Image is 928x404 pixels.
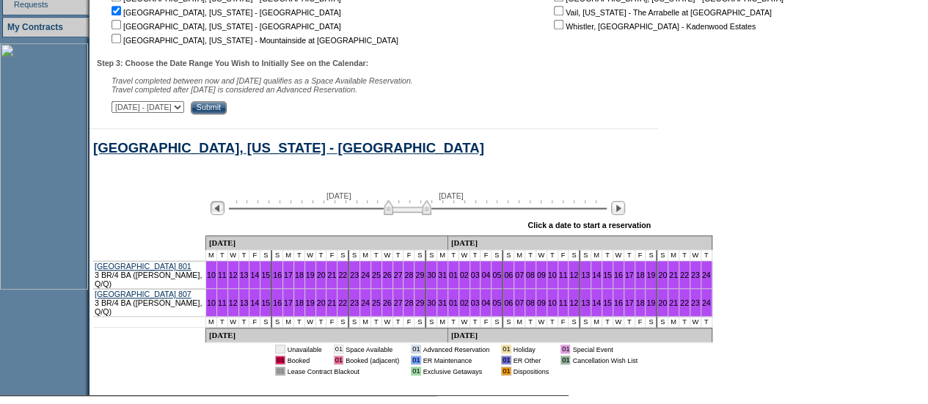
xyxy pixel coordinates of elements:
[504,271,513,279] a: 06
[228,250,239,261] td: W
[334,345,343,353] td: 01
[471,271,480,279] a: 03
[346,345,399,353] td: Space Available
[625,271,634,279] a: 17
[547,317,558,328] td: T
[525,250,536,261] td: T
[275,367,285,375] td: 01
[614,271,623,279] a: 16
[382,250,393,261] td: W
[427,271,436,279] a: 30
[572,356,637,364] td: Cancellation Wish List
[448,235,712,250] td: [DATE]
[294,250,305,261] td: T
[471,298,480,307] a: 03
[569,298,578,307] a: 12
[603,298,612,307] a: 15
[559,271,568,279] a: 11
[691,271,700,279] a: 23
[112,85,357,94] nobr: Travel completed after [DATE] is considered an Advanced Reservation.
[525,317,536,328] td: T
[624,317,635,328] td: T
[668,250,679,261] td: M
[284,298,293,307] a: 17
[207,271,216,279] a: 10
[372,271,381,279] a: 25
[690,250,701,261] td: W
[657,250,668,261] td: S
[284,271,293,279] a: 17
[306,298,315,307] a: 19
[275,345,285,353] td: 01
[275,356,285,364] td: 01
[337,250,349,261] td: S
[404,271,413,279] a: 28
[646,250,657,261] td: S
[93,140,484,155] a: [GEOGRAPHIC_DATA], [US_STATE] - [GEOGRAPHIC_DATA]
[112,76,413,85] span: Travel completed between now and [DATE] qualifies as a Space Available Reservation.
[260,317,272,328] td: S
[481,250,492,261] td: F
[109,36,398,45] nobr: [GEOGRAPHIC_DATA], [US_STATE] - Mountainside at [GEOGRAPHIC_DATA]
[514,345,549,353] td: Holiday
[592,271,601,279] a: 14
[592,298,601,307] a: 14
[437,250,448,261] td: M
[668,317,679,328] td: M
[439,191,464,200] span: [DATE]
[240,298,249,307] a: 13
[317,271,326,279] a: 20
[501,345,511,353] td: 01
[470,250,481,261] td: T
[250,271,259,279] a: 14
[526,271,535,279] a: 08
[316,250,327,261] td: T
[288,356,322,364] td: Booked
[327,271,336,279] a: 21
[658,271,667,279] a: 20
[624,250,635,261] td: T
[217,317,228,328] td: T
[680,298,689,307] a: 22
[288,367,399,375] td: Lease Contract Blackout
[569,317,580,328] td: S
[448,328,712,342] td: [DATE]
[481,271,490,279] a: 04
[558,317,569,328] td: F
[334,356,343,364] td: 01
[625,298,634,307] a: 17
[109,8,341,17] nobr: [GEOGRAPHIC_DATA], [US_STATE] - [GEOGRAPHIC_DATA]
[636,298,645,307] a: 18
[393,317,404,328] td: T
[569,250,580,261] td: S
[317,298,326,307] a: 20
[288,345,322,353] td: Unavailable
[403,317,414,328] td: F
[349,250,360,261] td: S
[691,298,700,307] a: 23
[415,271,424,279] a: 29
[349,317,360,328] td: S
[635,317,646,328] td: F
[501,356,511,364] td: 01
[560,345,570,353] td: 01
[460,271,469,279] a: 02
[460,298,469,307] a: 02
[382,317,393,328] td: W
[701,250,712,261] td: T
[295,271,304,279] a: 18
[449,298,458,307] a: 01
[393,250,404,261] td: T
[569,271,578,279] a: 12
[218,271,227,279] a: 11
[548,298,557,307] a: 10
[206,317,217,328] td: M
[504,298,513,307] a: 06
[551,8,772,17] nobr: Vail, [US_STATE] - The Arrabelle at [GEOGRAPHIC_DATA]
[492,271,501,279] a: 05
[581,298,590,307] a: 13
[514,367,549,375] td: Dispositions
[411,367,420,375] td: 01
[591,317,602,328] td: M
[515,298,524,307] a: 07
